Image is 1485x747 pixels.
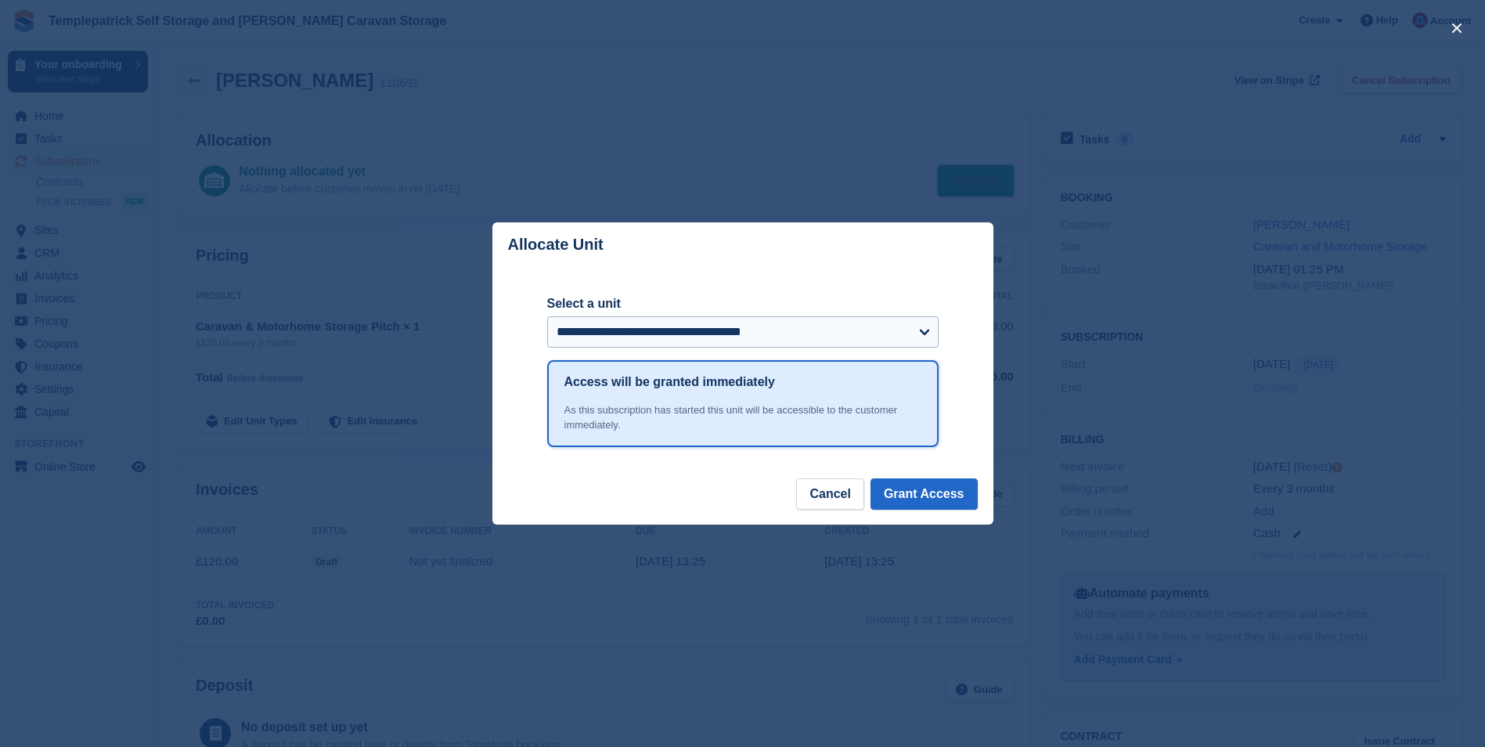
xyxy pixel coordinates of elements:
label: Select a unit [547,294,939,313]
h1: Access will be granted immediately [564,373,775,392]
button: Grant Access [870,478,978,510]
button: Cancel [796,478,863,510]
p: Allocate Unit [508,236,604,254]
button: close [1444,16,1469,41]
div: As this subscription has started this unit will be accessible to the customer immediately. [564,402,921,433]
